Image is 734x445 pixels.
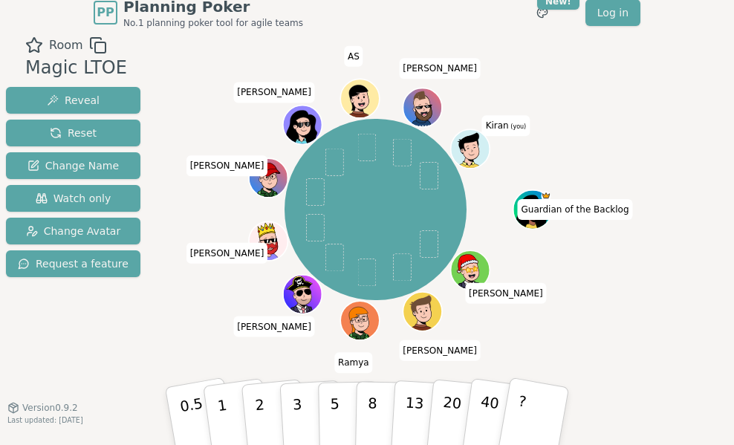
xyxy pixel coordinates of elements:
[452,131,488,167] button: Click to change your avatar
[6,87,140,114] button: Reveal
[49,36,83,54] span: Room
[399,340,481,361] span: Click to change your name
[6,152,140,179] button: Change Name
[6,250,140,277] button: Request a feature
[26,224,121,238] span: Change Avatar
[482,115,530,136] span: Click to change your name
[233,316,315,337] span: Click to change your name
[7,416,83,424] span: Last updated: [DATE]
[344,46,363,67] span: Click to change your name
[465,283,547,304] span: Click to change your name
[399,58,481,79] span: Click to change your name
[50,126,97,140] span: Reset
[36,191,111,206] span: Watch only
[7,402,78,414] button: Version0.9.2
[25,36,43,54] button: Add as favourite
[6,120,140,146] button: Reset
[123,17,303,29] span: No.1 planning poker tool for agile teams
[27,158,119,173] span: Change Name
[186,155,268,176] span: Click to change your name
[97,4,114,22] span: PP
[518,199,633,220] span: Click to change your name
[47,93,100,108] span: Reveal
[25,54,127,81] div: Magic LTOE
[22,402,78,414] span: Version 0.9.2
[186,243,268,264] span: Click to change your name
[18,256,129,271] span: Request a feature
[6,218,140,244] button: Change Avatar
[6,185,140,212] button: Watch only
[509,123,527,130] span: (you)
[233,82,315,103] span: Click to change your name
[334,352,373,373] span: Click to change your name
[541,191,550,201] span: Guardian of the Backlog is the host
